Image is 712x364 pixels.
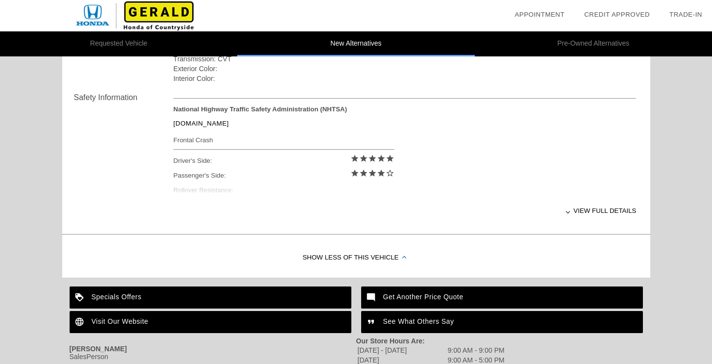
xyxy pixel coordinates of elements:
[70,311,92,333] img: ic_language_white_24dp_2x.png
[70,286,351,309] a: Specials Offers
[669,11,702,18] a: Trade-In
[173,168,394,183] div: Passenger's Side:
[475,31,712,56] li: Pre-Owned Alternatives
[350,169,359,178] i: star
[74,92,173,104] div: Safety Information
[515,11,565,18] a: Appointment
[350,154,359,163] i: star
[173,74,637,83] div: Interior Color:
[361,286,383,309] img: ic_mode_comment_white_24dp_2x.png
[584,11,650,18] a: Credit Approved
[447,346,505,355] td: 9:00 AM - 9:00 PM
[173,64,637,74] div: Exterior Color:
[377,169,386,178] i: star
[173,134,394,146] div: Frontal Crash
[70,311,351,333] a: Visit Our Website
[386,169,394,178] i: star_border
[359,154,368,163] i: star
[368,154,377,163] i: star
[173,199,637,223] div: View full details
[237,31,474,56] li: New Alternatives
[70,353,356,361] div: SalesPerson
[173,154,394,168] div: Driver's Side:
[173,105,347,113] strong: National Highway Traffic Safety Administration (NHTSA)
[356,337,425,345] strong: Our Store Hours Are:
[70,286,92,309] img: ic_loyalty_white_24dp_2x.png
[62,238,650,278] div: Show Less of this Vehicle
[386,154,394,163] i: star
[361,311,383,333] img: ic_format_quote_white_24dp_2x.png
[377,154,386,163] i: star
[357,346,446,355] td: [DATE] - [DATE]
[361,311,643,333] a: See What Others Say
[368,169,377,178] i: star
[361,286,643,309] a: Get Another Price Quote
[70,345,127,353] strong: [PERSON_NAME]
[173,120,229,127] a: [DOMAIN_NAME]
[359,169,368,178] i: star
